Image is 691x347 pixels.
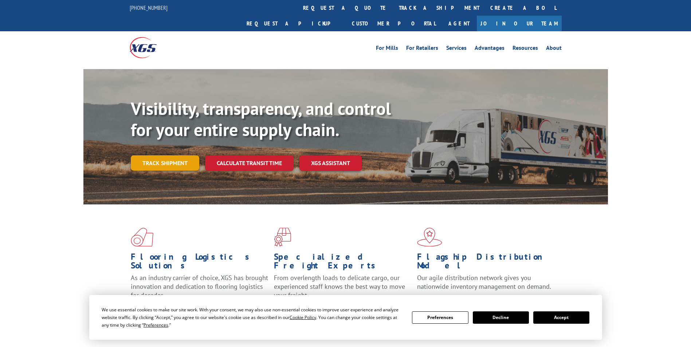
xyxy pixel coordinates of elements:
p: From overlength loads to delicate cargo, our experienced staff knows the best way to move your fr... [274,274,412,306]
button: Accept [533,311,589,324]
span: Our agile distribution network gives you nationwide inventory management on demand. [417,274,551,291]
a: Request a pickup [241,16,346,31]
img: xgs-icon-flagship-distribution-model-red [417,228,442,247]
a: About [546,45,562,53]
button: Decline [473,311,529,324]
img: xgs-icon-focused-on-flooring-red [274,228,291,247]
div: Cookie Consent Prompt [89,295,602,340]
a: For Retailers [406,45,438,53]
div: We use essential cookies to make our site work. With your consent, we may also use non-essential ... [102,306,403,329]
h1: Flagship Distribution Model [417,252,555,274]
a: Join Our Team [477,16,562,31]
a: [PHONE_NUMBER] [130,4,168,11]
h1: Specialized Freight Experts [274,252,412,274]
h1: Flooring Logistics Solutions [131,252,268,274]
img: xgs-icon-total-supply-chain-intelligence-red [131,228,153,247]
a: XGS ASSISTANT [299,155,362,171]
a: Calculate transit time [205,155,294,171]
span: Preferences [144,322,168,328]
span: Cookie Policy [290,314,316,320]
span: As an industry carrier of choice, XGS has brought innovation and dedication to flooring logistics... [131,274,268,299]
button: Preferences [412,311,468,324]
a: Agent [441,16,477,31]
a: Track shipment [131,155,199,171]
b: Visibility, transparency, and control for your entire supply chain. [131,97,391,141]
a: For Mills [376,45,398,53]
a: Resources [513,45,538,53]
a: Services [446,45,467,53]
a: Advantages [475,45,504,53]
a: Customer Portal [346,16,441,31]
